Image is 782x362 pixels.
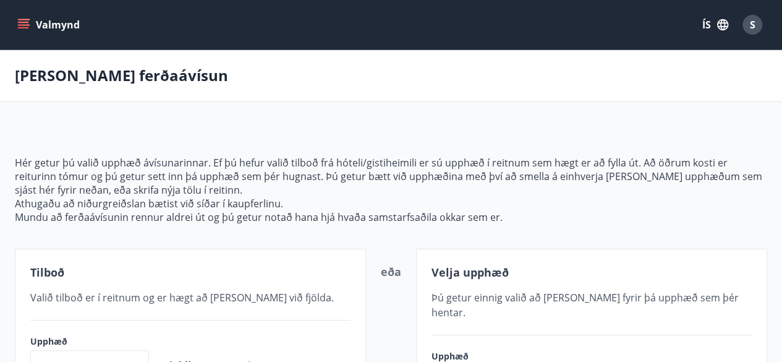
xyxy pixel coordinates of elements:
[381,264,401,279] span: eða
[695,14,735,36] button: ÍS
[431,265,509,280] span: Velja upphæð
[15,65,228,86] p: [PERSON_NAME] ferðaávísun
[30,265,64,280] span: Tilboð
[750,18,755,32] span: S
[15,210,767,224] p: Mundu að ferðaávísunin rennur aldrei út og þú getur notað hana hjá hvaða samstarfsaðila okkar sem...
[737,10,767,40] button: S
[30,291,334,304] span: Valið tilboð er í reitnum og er hægt að [PERSON_NAME] við fjölda.
[431,291,739,319] span: Þú getur einnig valið að [PERSON_NAME] fyrir þá upphæð sem þér hentar.
[15,156,767,197] p: Hér getur þú valið upphæð ávísunarinnar. Ef þú hefur valið tilboð frá hóteli/gistiheimili er sú u...
[15,197,767,210] p: Athugaðu að niðurgreiðslan bætist við síðar í kaupferlinu.
[30,335,149,348] label: Upphæð
[15,14,85,36] button: menu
